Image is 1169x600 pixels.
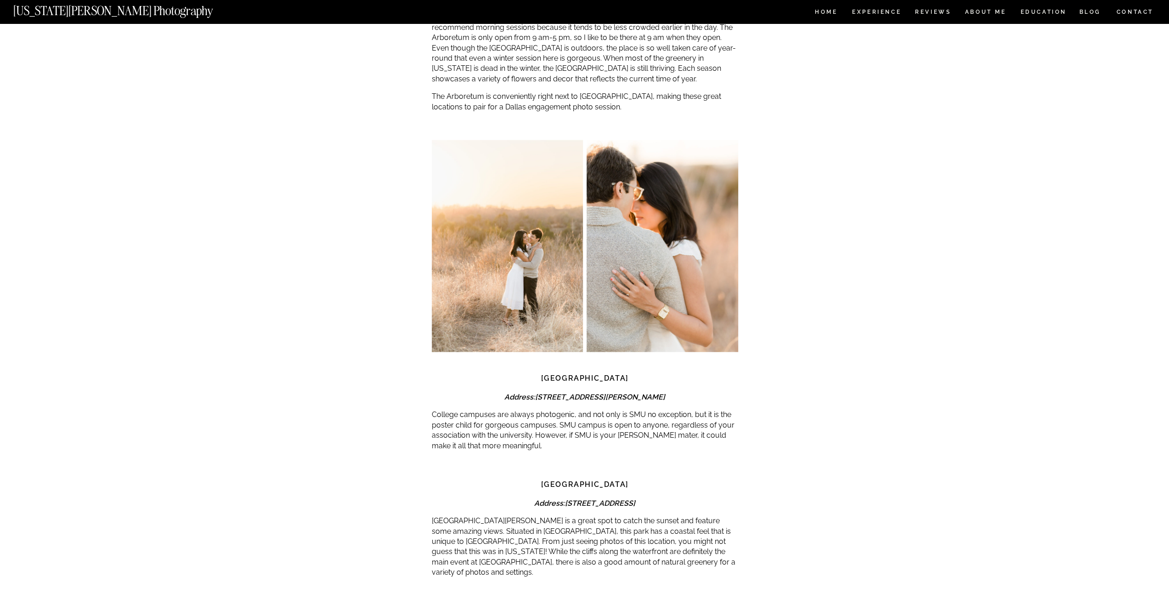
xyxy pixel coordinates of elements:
img: dallas engagement photos at tandy hills during golden hour [587,140,738,352]
a: [US_STATE][PERSON_NAME] Photography [13,5,244,12]
a: HOME [813,9,839,17]
a: ABOUT ME [965,9,1006,17]
a: Experience [852,9,900,17]
em: Address: [534,499,635,508]
em: Address: [504,393,665,401]
strong: [GEOGRAPHIC_DATA] [541,374,628,383]
a: EDUCATION [1019,9,1067,17]
strong: [STREET_ADDRESS] [565,499,635,508]
strong: [GEOGRAPHIC_DATA] [541,480,628,489]
a: BLOG [1079,9,1101,17]
a: CONTACT [1116,7,1154,17]
a: REVIEWS [915,9,949,17]
img: dallas engagement photos at tandy hills [432,140,583,352]
strong: [STREET_ADDRESS][PERSON_NAME] [535,393,665,401]
p: The Arboretum is conveniently right next to [GEOGRAPHIC_DATA], making these great locations to pa... [432,91,738,112]
p: College campuses are always photogenic, and not only is SMU no exception, but it is the poster ch... [432,410,738,451]
p: [GEOGRAPHIC_DATA][PERSON_NAME] is a great spot to catch the sunset and feature some amazing views... [432,516,738,577]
